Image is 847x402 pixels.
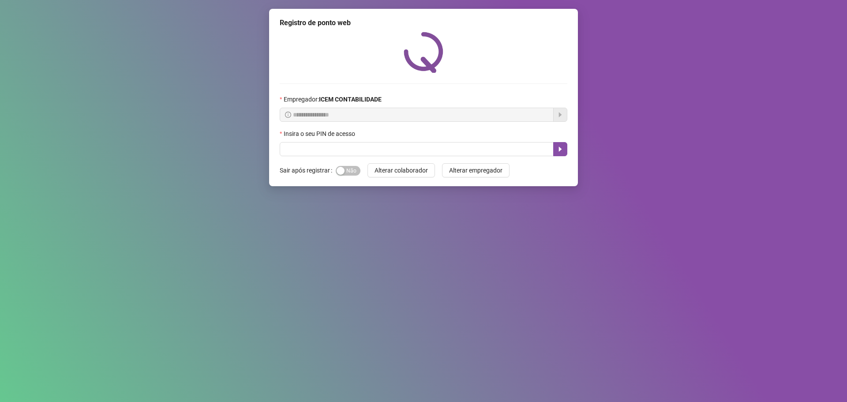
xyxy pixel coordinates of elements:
[442,163,510,177] button: Alterar empregador
[449,165,502,175] span: Alterar empregador
[404,32,443,73] img: QRPoint
[285,112,291,118] span: info-circle
[280,18,567,28] div: Registro de ponto web
[280,163,336,177] label: Sair após registrar
[557,146,564,153] span: caret-right
[284,94,382,104] span: Empregador :
[375,165,428,175] span: Alterar colaborador
[319,96,382,103] strong: ICEM CONTABILIDADE
[367,163,435,177] button: Alterar colaborador
[280,129,361,139] label: Insira o seu PIN de acesso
